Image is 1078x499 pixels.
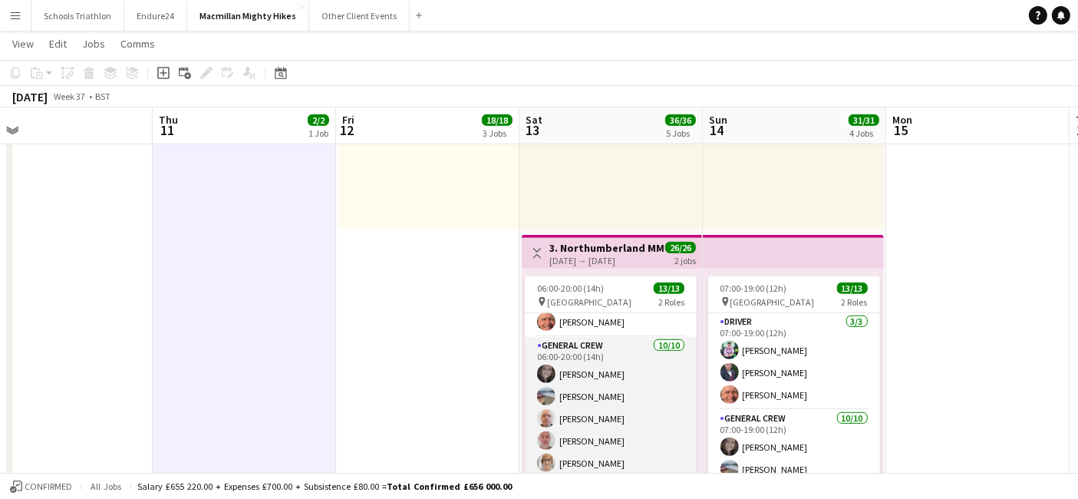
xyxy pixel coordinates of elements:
div: [DATE] → [DATE] [549,255,664,266]
span: 2/2 [308,114,329,126]
span: 14 [707,121,727,139]
h3: 3. Northumberland MMH- 2 day role [549,241,664,255]
span: Jobs [82,37,105,51]
span: Comms [120,37,155,51]
span: Total Confirmed £656 000.00 [387,481,512,492]
a: Jobs [76,34,111,54]
span: [GEOGRAPHIC_DATA] [547,296,631,308]
span: 26/26 [665,242,696,253]
span: Fri [342,113,354,127]
span: Sun [709,113,727,127]
span: 06:00-20:00 (14h) [537,283,604,294]
span: 13/13 [837,283,868,294]
div: 2 jobs [674,253,696,266]
a: Comms [114,34,161,54]
span: 2 Roles [658,296,684,308]
span: 18/18 [482,114,513,126]
div: 3 Jobs [483,127,512,139]
span: 13/13 [654,283,684,294]
span: Thu [159,113,178,127]
span: All jobs [87,481,124,492]
span: Mon [892,113,912,127]
span: Confirmed [25,481,72,492]
span: 13 [523,121,542,139]
div: [DATE] [12,89,48,104]
div: Salary £655 220.00 + Expenses £700.00 + Subsistence £80.00 = [137,481,512,492]
div: BST [95,91,110,102]
button: Macmillan Mighty Hikes [187,1,309,31]
span: 15 [890,121,912,139]
div: 4 Jobs [849,127,879,139]
div: 1 Job [308,127,328,139]
span: 11 [157,121,178,139]
a: View [6,34,40,54]
button: Schools Triathlon [31,1,124,31]
button: Endure24 [124,1,187,31]
button: Confirmed [8,478,74,495]
span: 2 Roles [842,296,868,308]
div: 5 Jobs [666,127,695,139]
span: Edit [49,37,67,51]
span: Week 37 [51,91,89,102]
span: 31/31 [849,114,879,126]
a: Edit [43,34,73,54]
span: View [12,37,34,51]
button: Other Client Events [309,1,410,31]
span: Sat [526,113,542,127]
app-card-role: Driver3/307:00-19:00 (12h)[PERSON_NAME][PERSON_NAME][PERSON_NAME] [708,313,880,410]
span: 36/36 [665,114,696,126]
span: [GEOGRAPHIC_DATA] [730,296,815,308]
span: 07:00-19:00 (12h) [720,283,787,294]
span: 12 [340,121,354,139]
